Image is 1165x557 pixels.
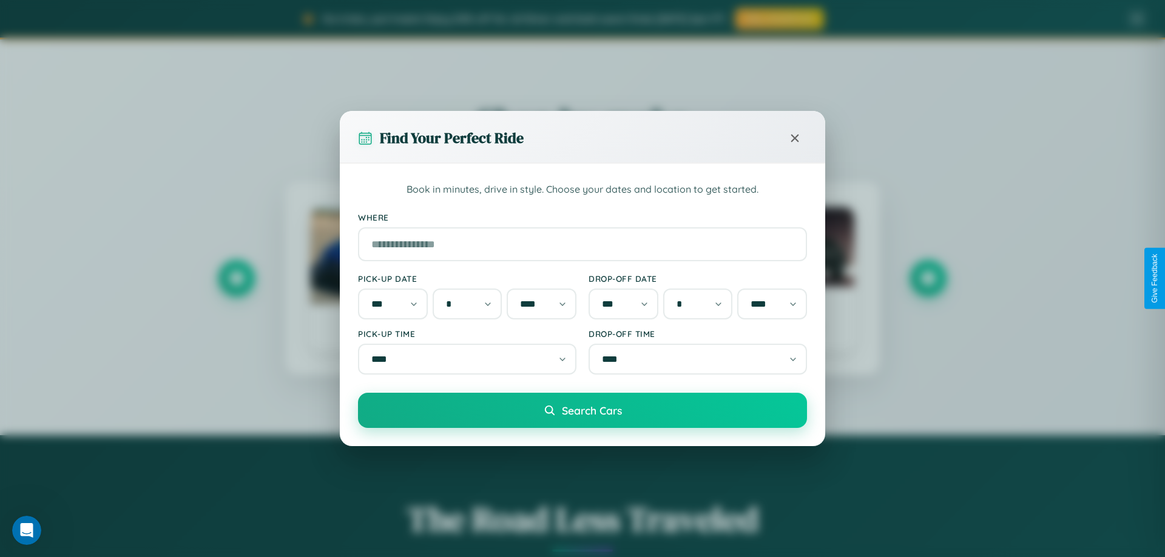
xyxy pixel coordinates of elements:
[380,128,524,148] h3: Find Your Perfect Ride
[589,329,807,339] label: Drop-off Time
[358,273,576,284] label: Pick-up Date
[358,182,807,198] p: Book in minutes, drive in style. Choose your dates and location to get started.
[358,329,576,339] label: Pick-up Time
[562,404,622,417] span: Search Cars
[358,212,807,222] label: Where
[358,393,807,428] button: Search Cars
[589,273,807,284] label: Drop-off Date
